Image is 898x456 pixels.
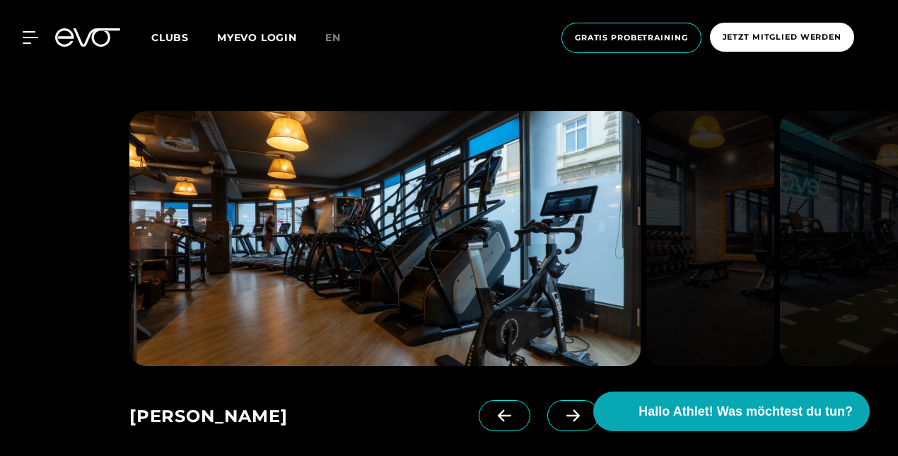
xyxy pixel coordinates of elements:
[593,392,870,431] button: Hallo Athlet! Was möchtest du tun?
[723,31,841,43] span: Jetzt Mitglied werden
[638,402,853,421] span: Hallo Athlet! Was möchtest du tun?
[646,111,774,366] img: evofitness
[706,23,858,53] a: Jetzt Mitglied werden
[325,31,341,44] span: en
[217,31,297,44] a: MYEVO LOGIN
[575,32,688,44] span: Gratis Probetraining
[557,23,706,53] a: Gratis Probetraining
[151,31,189,44] span: Clubs
[325,30,358,46] a: en
[151,30,217,44] a: Clubs
[129,111,641,366] img: evofitness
